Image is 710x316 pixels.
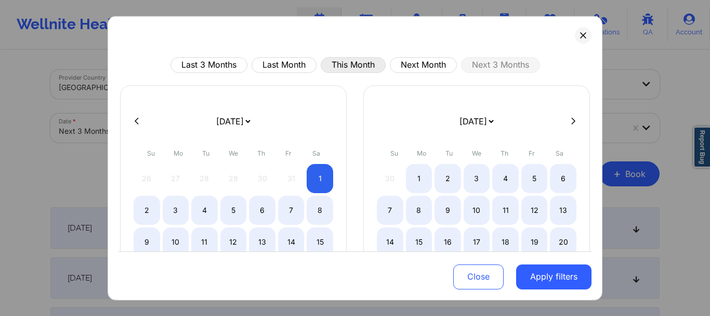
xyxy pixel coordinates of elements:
button: Last 3 Months [170,57,247,72]
div: Mon Nov 10 2025 [163,227,189,256]
abbr: Tuesday [202,149,209,157]
div: Thu Dec 04 2025 [492,163,519,193]
div: Sun Dec 14 2025 [377,227,403,256]
button: Next 3 Months [461,57,540,72]
abbr: Wednesday [472,149,481,157]
abbr: Thursday [257,149,265,157]
div: Tue Nov 11 2025 [191,227,218,256]
button: Apply filters [516,264,591,289]
div: Tue Dec 16 2025 [435,227,461,256]
abbr: Monday [174,149,183,157]
div: Sat Nov 08 2025 [307,195,333,224]
abbr: Saturday [312,149,320,157]
div: Fri Nov 07 2025 [278,195,305,224]
abbr: Saturday [556,149,563,157]
div: Sat Nov 01 2025 [307,163,333,193]
button: Close [453,264,504,289]
div: Wed Dec 03 2025 [464,163,490,193]
div: Wed Nov 12 2025 [220,227,247,256]
div: Fri Dec 05 2025 [521,163,548,193]
div: Fri Dec 12 2025 [521,195,548,224]
div: Fri Dec 19 2025 [521,227,548,256]
div: Sun Nov 09 2025 [134,227,160,256]
abbr: Sunday [147,149,155,157]
abbr: Tuesday [445,149,453,157]
div: Fri Nov 14 2025 [278,227,305,256]
button: Next Month [390,57,457,72]
div: Wed Nov 05 2025 [220,195,247,224]
abbr: Friday [285,149,292,157]
div: Tue Dec 09 2025 [435,195,461,224]
div: Tue Nov 04 2025 [191,195,218,224]
div: Wed Dec 17 2025 [464,227,490,256]
div: Thu Dec 18 2025 [492,227,519,256]
div: Thu Nov 13 2025 [249,227,275,256]
div: Sat Dec 20 2025 [550,227,576,256]
div: Mon Nov 03 2025 [163,195,189,224]
div: Mon Dec 08 2025 [406,195,432,224]
div: Tue Dec 02 2025 [435,163,461,193]
div: Thu Nov 06 2025 [249,195,275,224]
div: Sun Dec 07 2025 [377,195,403,224]
abbr: Wednesday [229,149,238,157]
div: Mon Dec 15 2025 [406,227,432,256]
button: This Month [321,57,386,72]
div: Mon Dec 01 2025 [406,163,432,193]
abbr: Monday [417,149,426,157]
div: Sat Dec 06 2025 [550,163,576,193]
button: Last Month [252,57,317,72]
div: Sat Nov 15 2025 [307,227,333,256]
div: Wed Dec 10 2025 [464,195,490,224]
div: Sun Nov 02 2025 [134,195,160,224]
abbr: Sunday [390,149,398,157]
div: Sat Dec 13 2025 [550,195,576,224]
div: Thu Dec 11 2025 [492,195,519,224]
abbr: Friday [529,149,535,157]
abbr: Thursday [501,149,508,157]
